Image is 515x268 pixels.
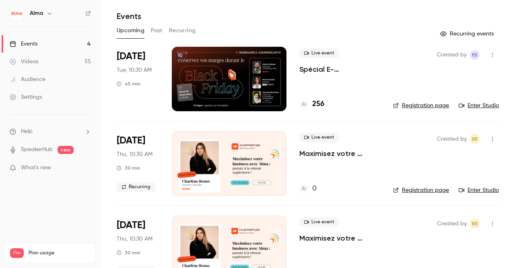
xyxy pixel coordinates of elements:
[117,235,152,243] span: Thu, 10:30 AM
[117,131,159,195] div: Oct 2 Thu, 10:30 AM (Europe/Paris)
[470,219,480,229] span: Eric ROMER
[29,250,91,256] span: Plan usage
[437,134,467,144] span: Created by
[169,24,196,37] button: Recurring
[151,24,163,37] button: Past
[470,50,480,60] span: Evan SAIDI
[299,233,380,243] a: Maximisez votre business avec [PERSON_NAME] : passez à la vitesse supérieure !
[470,134,480,144] span: Eric ROMER
[10,93,42,101] div: Settings
[472,219,478,229] span: ER
[117,219,145,232] span: [DATE]
[459,186,499,194] a: Enter Studio
[21,127,33,136] span: Help
[299,133,339,142] span: Live event
[21,164,51,172] span: What's new
[312,99,324,110] h4: 256
[437,27,499,40] button: Recurring events
[10,40,37,48] div: Events
[117,24,144,37] button: Upcoming
[10,75,45,83] div: Audience
[117,150,152,158] span: Thu, 10:30 AM
[117,182,155,192] span: Recurring
[393,102,449,110] a: Registration page
[299,183,317,194] a: 0
[10,127,91,136] li: help-dropdown-opener
[117,50,145,63] span: [DATE]
[10,7,23,20] img: Alma
[312,183,317,194] h4: 0
[393,186,449,194] a: Registration page
[472,50,478,60] span: ES
[10,58,38,66] div: Videos
[437,219,467,229] span: Created by
[117,134,145,147] span: [DATE]
[117,81,140,87] div: 45 min
[472,134,478,144] span: ER
[299,48,339,58] span: Live event
[299,99,324,110] a: 256
[58,146,74,154] span: new
[299,217,339,227] span: Live event
[117,249,140,256] div: 30 min
[81,164,91,172] iframe: Noticeable Trigger
[21,145,53,154] a: SpeakerHub
[117,11,141,21] h1: Events
[30,9,43,17] h6: Alma
[437,50,467,60] span: Created by
[117,47,159,111] div: Sep 30 Tue, 10:30 AM (Europe/Paris)
[459,102,499,110] a: Enter Studio
[299,64,380,74] a: Spécial E-commerçants - Sortir de la guerre des prix et préserver ses marges pendant [DATE][DATE]
[117,165,140,171] div: 30 min
[10,248,24,258] span: Pro
[117,66,152,74] span: Tue, 10:30 AM
[299,149,380,158] a: Maximisez votre business avec [PERSON_NAME] : passez à la vitesse supérieure !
